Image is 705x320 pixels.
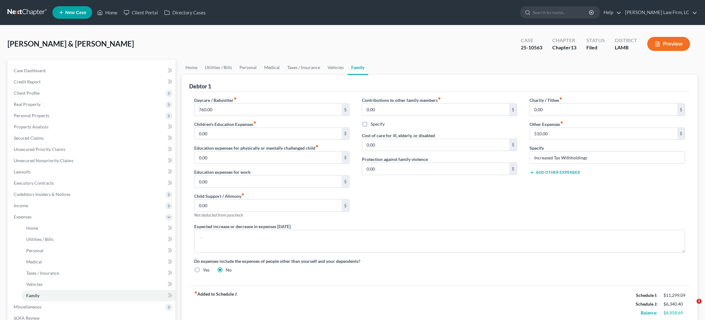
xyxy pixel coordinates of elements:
[362,97,441,103] label: Contributions to other family members
[521,37,542,44] div: Case
[182,60,201,75] a: Home
[21,267,175,279] a: Taxes / Insurance
[14,169,31,174] span: Lawsuits
[342,152,349,163] div: $
[9,177,175,189] a: Executory Contracts
[622,7,697,18] a: [PERSON_NAME] Law Firm, LC
[21,290,175,301] a: Family
[342,176,349,187] div: $
[203,267,210,273] label: Yes
[9,132,175,144] a: Secured Claims
[195,104,342,116] input: --
[26,282,42,287] span: Vehicles
[636,292,657,298] strong: Schedule I:
[552,37,576,44] div: Chapter
[194,223,291,230] label: Expected increase or decrease in expenses [DATE]
[509,163,517,175] div: $
[21,234,175,245] a: Utilities / Bills
[586,44,605,51] div: Filed
[195,200,342,212] input: --
[362,104,510,116] input: --
[26,237,53,242] span: Utilities / Bills
[21,256,175,267] a: Medical
[194,291,237,317] strong: Added to Schedule J
[234,97,237,100] i: fiber_manual_record
[194,212,243,217] span: Not deducted from paycheck
[21,279,175,290] a: Vehicles
[14,79,41,84] span: Credit Report
[342,200,349,212] div: $
[14,180,54,186] span: Executory Contracts
[663,292,685,298] div: $11,299.09
[9,121,175,132] a: Property Analysis
[684,299,699,314] iframe: Intercom live chat
[283,60,324,75] a: Taxes / Insurance
[26,293,39,298] span: Family
[195,152,342,163] input: --
[348,60,368,75] a: Family
[194,145,318,151] label: Education expenses for physically or mentally challenged child
[530,128,677,140] input: --
[533,7,590,18] input: Search by name...
[189,82,211,90] div: Debtor 1
[194,193,244,199] label: Child Support / Alimony
[14,192,71,197] span: Codebtors Insiders & Notices
[26,225,38,231] span: Home
[559,97,562,100] i: fiber_manual_record
[201,60,236,75] a: Utilities / Bills
[586,37,605,44] div: Status
[14,68,46,73] span: Case Dashboard
[362,163,510,175] input: --
[615,44,637,51] div: LAMB
[195,128,342,140] input: --
[315,145,318,148] i: fiber_manual_record
[14,135,44,141] span: Secured Claims
[530,152,684,163] input: Specify...
[560,121,563,124] i: fiber_manual_record
[21,222,175,234] a: Home
[14,90,40,96] span: Client Profile
[362,156,428,162] label: Protection against family violence
[14,214,32,219] span: Expenses
[194,169,251,175] label: Education expenses for work
[571,44,576,50] span: 13
[9,65,175,76] a: Case Dashboard
[121,7,161,18] a: Client Portal
[647,37,690,51] button: Preview
[241,193,244,196] i: fiber_manual_record
[552,44,576,51] div: Chapter
[641,310,657,315] strong: Balance:
[362,139,510,151] input: --
[530,145,544,151] label: Specify
[438,97,441,100] i: fiber_manual_record
[21,245,175,256] a: Personal
[14,158,73,163] span: Unsecured Nonpriority Claims
[7,39,134,48] span: [PERSON_NAME] & [PERSON_NAME]
[14,124,48,129] span: Property Analysis
[636,301,658,307] strong: Schedule J:
[530,121,563,127] label: Other Expenses
[342,104,349,116] div: $
[161,7,209,18] a: Directory Cases
[26,248,43,253] span: Personal
[14,147,65,152] span: Unsecured Priority Claims
[509,104,517,116] div: $
[530,104,677,116] input: --
[14,304,42,309] span: Miscellaneous
[371,121,385,127] label: Specify
[226,267,232,273] label: No
[9,76,175,87] a: Credit Report
[600,7,621,18] a: Help
[663,310,685,316] div: $4,958.69
[324,60,348,75] a: Vehicles
[236,60,260,75] a: Personal
[194,258,685,264] label: Do expenses include the expenses of people other than yourself and your dependents?
[253,121,256,124] i: fiber_manual_record
[342,128,349,140] div: $
[362,132,435,139] label: Cost of care for ill, elderly, or disabled
[14,113,49,118] span: Personal Property
[14,102,41,107] span: Real Property
[26,259,42,264] span: Medical
[9,155,175,166] a: Unsecured Nonpriority Claims
[194,97,237,103] label: Daycare / Babysitter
